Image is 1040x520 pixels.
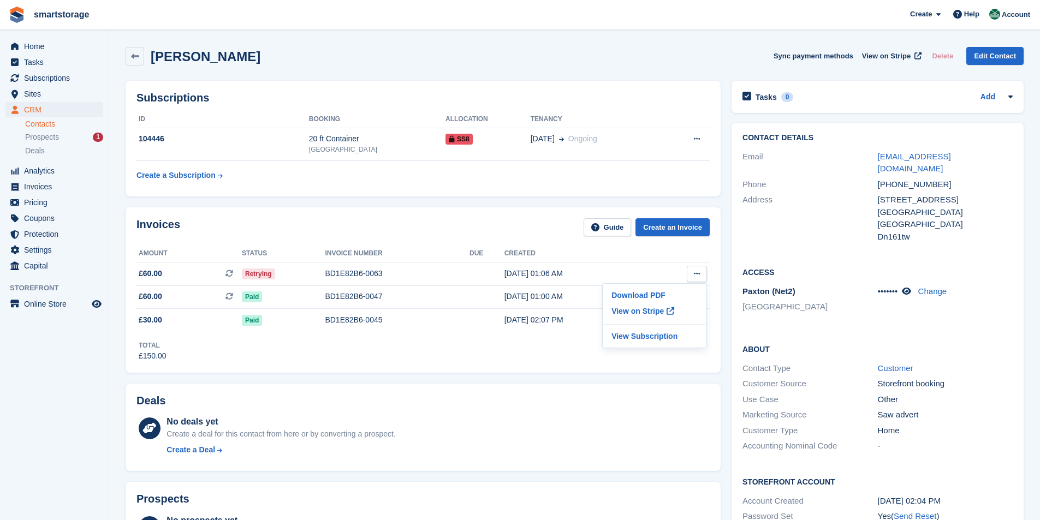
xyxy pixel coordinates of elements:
[136,395,165,407] h2: Deals
[136,170,216,181] div: Create a Subscription
[24,195,90,210] span: Pricing
[24,179,90,194] span: Invoices
[607,329,702,343] a: View Subscription
[5,86,103,101] a: menu
[966,47,1024,65] a: Edit Contact
[136,133,309,145] div: 104446
[742,476,1013,487] h2: Storefront Account
[325,268,470,279] div: BD1E82B6-0063
[531,111,664,128] th: Tenancy
[29,5,93,23] a: smartstorage
[504,314,652,326] div: [DATE] 02:07 PM
[25,132,59,142] span: Prospects
[568,134,597,143] span: Ongoing
[742,301,877,313] li: [GEOGRAPHIC_DATA]
[24,211,90,226] span: Coupons
[24,102,90,117] span: CRM
[5,102,103,117] a: menu
[167,444,215,456] div: Create a Deal
[742,393,877,406] div: Use Case
[862,51,911,62] span: View on Stripe
[139,268,162,279] span: £60.00
[90,297,103,310] a: Preview store
[167,428,395,440] div: Create a deal for this contact from here or by converting a prospect.
[742,194,877,243] div: Address
[742,343,1013,354] h2: About
[325,291,470,302] div: BD1E82B6-0047
[5,195,103,210] a: menu
[136,218,180,236] h2: Invoices
[878,425,1013,437] div: Home
[5,242,103,258] a: menu
[242,245,325,262] th: Status
[139,350,167,362] div: £150.00
[9,7,25,23] img: stora-icon-8386f47178a22dfd0bd8f6a31ec36ba5ce8667c1dd55bd0f319d3a0aa187defe.svg
[878,178,1013,191] div: [PHONE_NUMBER]
[5,211,103,226] a: menu
[504,245,652,262] th: Created
[139,291,162,302] span: £60.00
[5,163,103,178] a: menu
[309,133,445,145] div: 20 ft Container
[136,165,223,186] a: Create a Subscription
[742,178,877,191] div: Phone
[24,70,90,86] span: Subscriptions
[325,245,470,262] th: Invoice number
[136,245,242,262] th: Amount
[325,314,470,326] div: BD1E82B6-0045
[151,49,260,64] h2: [PERSON_NAME]
[878,231,1013,243] div: Dn161tw
[136,92,710,104] h2: Subscriptions
[242,268,275,279] span: Retrying
[858,47,924,65] a: View on Stripe
[445,111,531,128] th: Allocation
[25,145,103,157] a: Deals
[24,296,90,312] span: Online Store
[136,493,189,505] h2: Prospects
[878,218,1013,231] div: [GEOGRAPHIC_DATA]
[25,132,103,143] a: Prospects 1
[445,134,473,145] span: SS8
[93,133,103,142] div: 1
[167,444,395,456] a: Create a Deal
[167,415,395,428] div: No deals yet
[24,55,90,70] span: Tasks
[742,425,877,437] div: Customer Type
[607,302,702,320] a: View on Stripe
[136,111,309,128] th: ID
[742,286,795,296] span: Paxton (Net2)
[584,218,632,236] a: Guide
[242,291,262,302] span: Paid
[139,314,162,326] span: £30.00
[878,206,1013,219] div: [GEOGRAPHIC_DATA]
[1002,9,1030,20] span: Account
[504,268,652,279] div: [DATE] 01:06 AM
[742,409,877,421] div: Marketing Source
[5,258,103,273] a: menu
[607,288,702,302] a: Download PDF
[24,226,90,242] span: Protection
[24,39,90,54] span: Home
[531,133,555,145] span: [DATE]
[989,9,1000,20] img: Peter Britcliffe
[5,39,103,54] a: menu
[24,258,90,273] span: Capital
[742,495,877,507] div: Account Created
[964,9,979,20] span: Help
[781,92,794,102] div: 0
[5,296,103,312] a: menu
[980,91,995,104] a: Add
[25,146,45,156] span: Deals
[5,55,103,70] a: menu
[774,47,853,65] button: Sync payment methods
[139,340,167,350] div: Total
[928,47,958,65] button: Delete
[309,145,445,154] div: [GEOGRAPHIC_DATA]
[504,291,652,302] div: [DATE] 01:00 AM
[878,286,898,296] span: •••••••
[5,70,103,86] a: menu
[635,218,710,236] a: Create an Invoice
